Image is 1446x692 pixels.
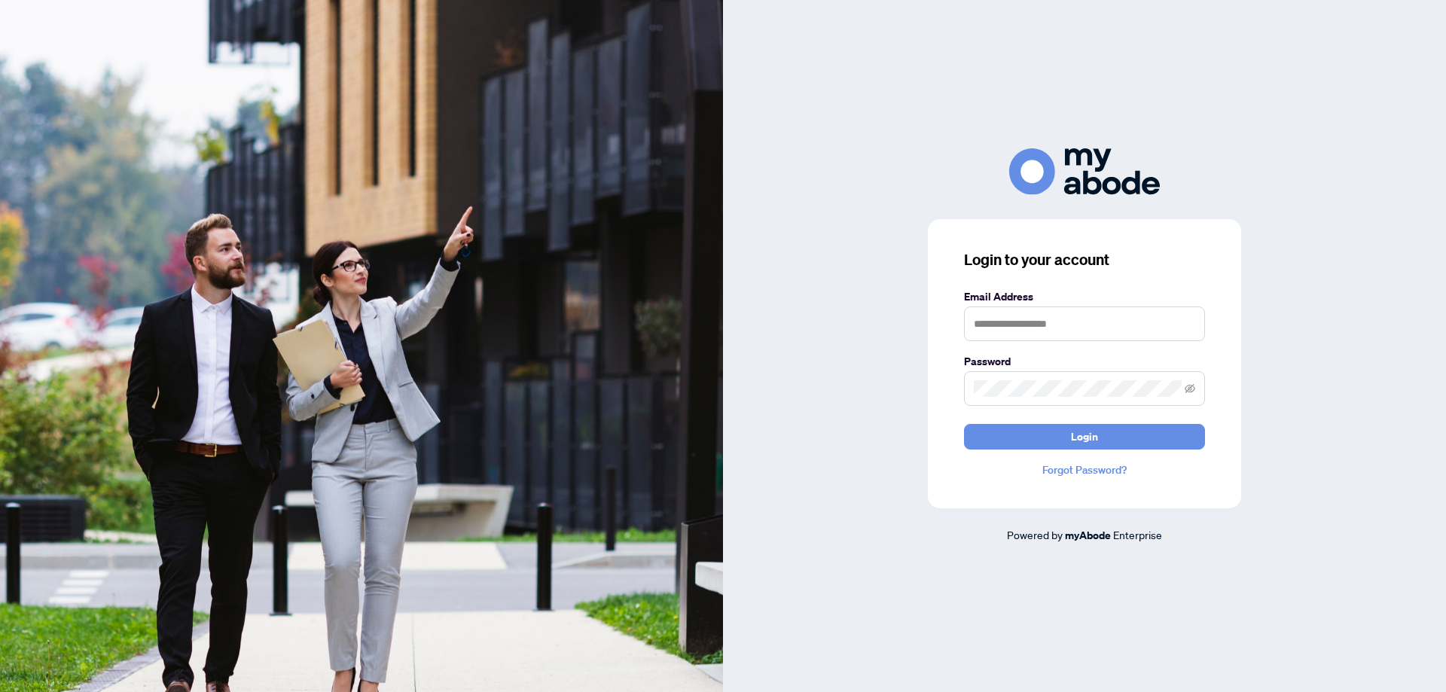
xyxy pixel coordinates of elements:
[1071,425,1098,449] span: Login
[964,424,1205,450] button: Login
[1065,527,1111,544] a: myAbode
[1113,528,1162,541] span: Enterprise
[1185,383,1195,394] span: eye-invisible
[964,353,1205,370] label: Password
[1009,148,1160,194] img: ma-logo
[964,249,1205,270] h3: Login to your account
[964,288,1205,305] label: Email Address
[1007,528,1063,541] span: Powered by
[964,462,1205,478] a: Forgot Password?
